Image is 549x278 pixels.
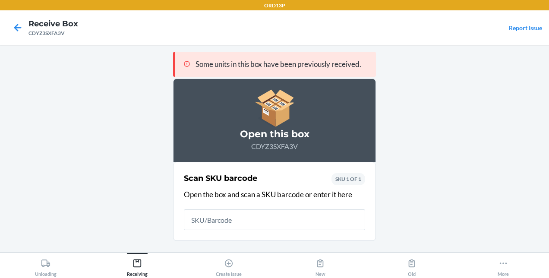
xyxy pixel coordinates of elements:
div: Create Issue [216,255,242,277]
div: CDYZ3SXFA3V [28,29,78,37]
div: New [316,255,325,277]
div: More [498,255,509,277]
button: More [457,253,549,277]
p: Open the box and scan a SKU barcode or enter it here [184,189,365,200]
button: New [274,253,366,277]
p: SKU 1 OF 1 [335,175,361,183]
span: Some units in this box have been previously received. [196,60,361,69]
h2: Scan SKU barcode [184,173,257,184]
button: Create Issue [183,253,274,277]
h4: Receive Box [28,18,78,29]
div: Old [407,255,416,277]
h3: Open this box [184,127,365,141]
p: ORD13P [264,2,285,9]
a: Report Issue [509,24,542,32]
div: Unloading [35,255,57,277]
p: CDYZ3SXFA3V [184,141,365,152]
div: Receiving [127,255,148,277]
input: SKU/Barcode [184,209,365,230]
button: Receiving [91,253,183,277]
button: Old [366,253,457,277]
